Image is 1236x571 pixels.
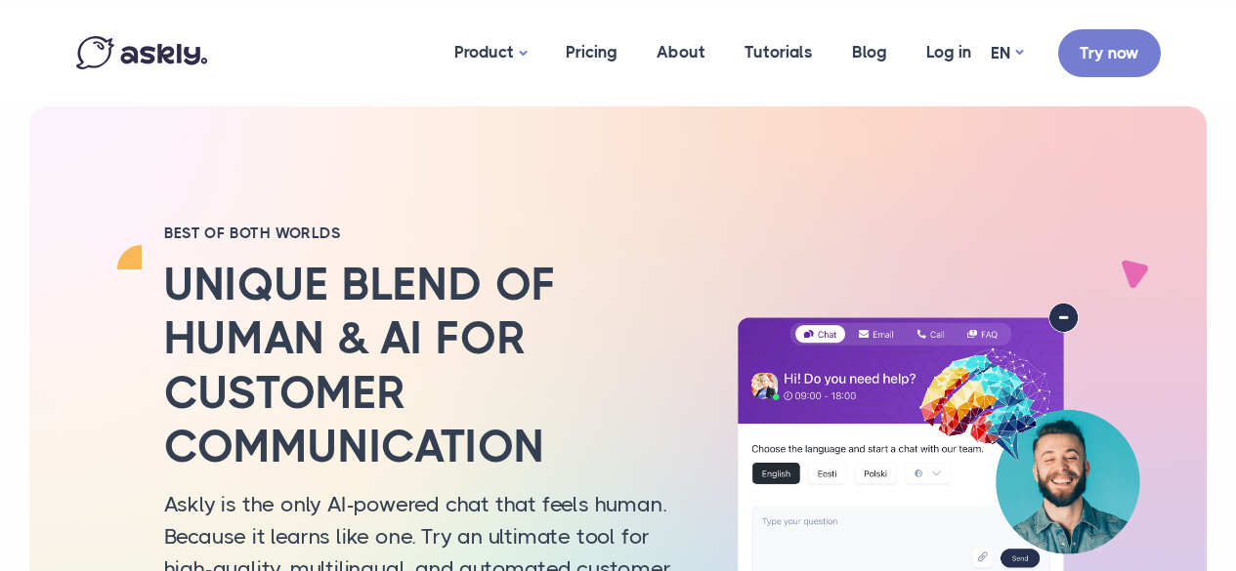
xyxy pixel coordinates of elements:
img: Askly [76,36,207,69]
a: Log in [907,5,991,100]
h2: Unique blend of human & AI for customer communication [164,258,692,473]
a: About [637,5,725,100]
a: Blog [832,5,907,100]
a: Tutorials [725,5,832,100]
a: Product [435,5,546,102]
a: Try now [1058,29,1161,77]
h2: BEST OF BOTH WORLDS [164,224,692,243]
a: EN [991,39,1023,67]
a: Pricing [546,5,637,100]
